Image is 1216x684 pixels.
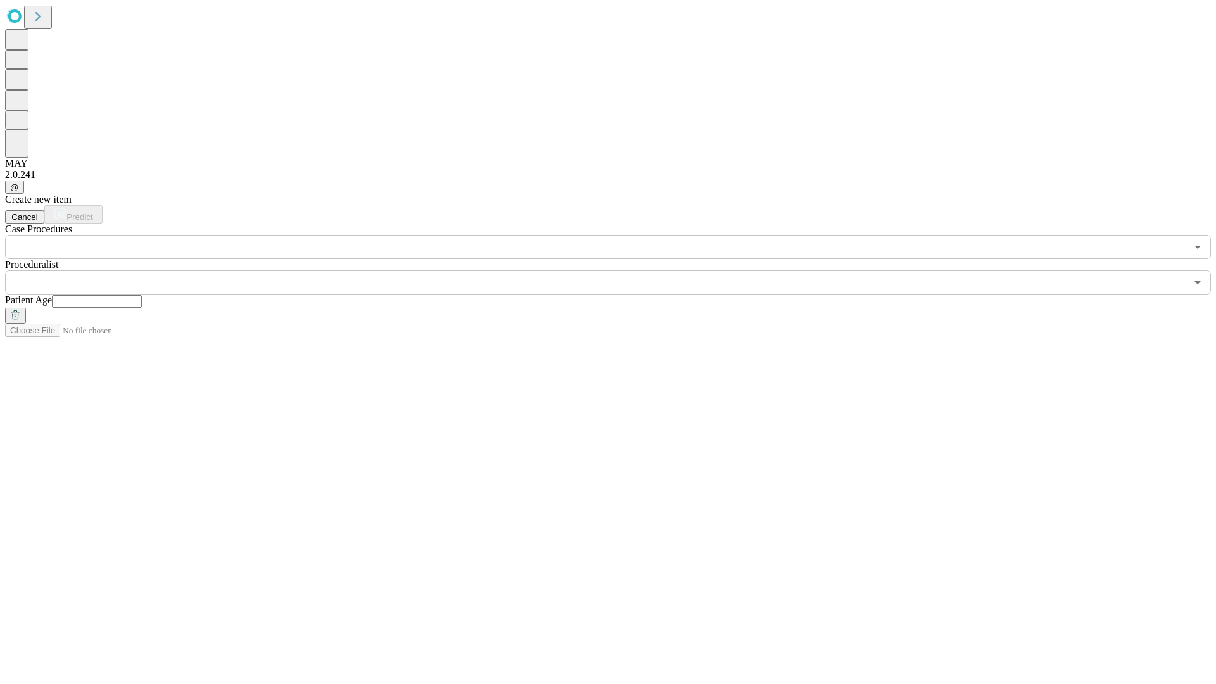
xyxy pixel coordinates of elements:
[5,259,58,270] span: Proceduralist
[5,169,1211,180] div: 2.0.241
[66,212,92,222] span: Predict
[5,294,52,305] span: Patient Age
[5,180,24,194] button: @
[5,158,1211,169] div: MAY
[1189,238,1206,256] button: Open
[5,210,44,224] button: Cancel
[10,182,19,192] span: @
[5,194,72,205] span: Create new item
[44,205,103,224] button: Predict
[1189,274,1206,291] button: Open
[5,224,72,234] span: Scheduled Procedure
[11,212,38,222] span: Cancel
